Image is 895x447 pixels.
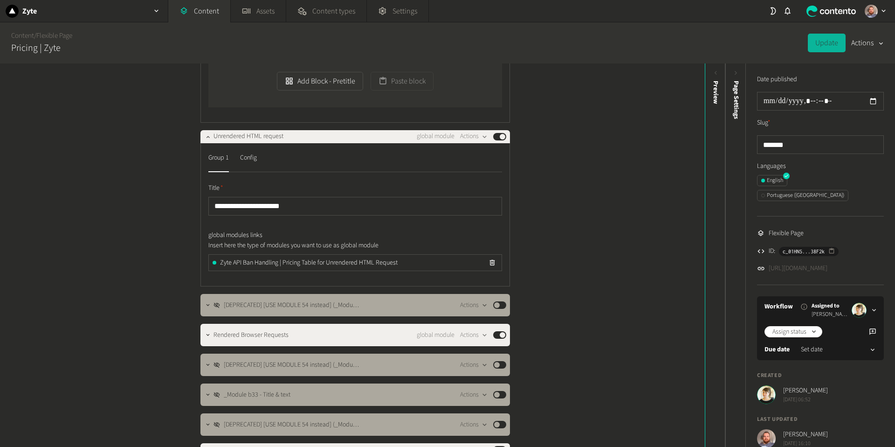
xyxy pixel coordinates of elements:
[779,247,839,256] button: c_01HNS...38F2k
[757,118,771,128] label: Slug
[711,81,721,104] div: Preview
[213,132,283,141] span: Unrendered HTML request
[208,240,420,251] p: Insert here the type of modules you want to use as global module
[460,329,488,341] button: Actions
[757,371,884,380] h4: Created
[783,396,828,404] span: [DATE] 06:52
[220,258,398,268] span: Zyte API Ban Handling | Pricing Table for Unrendered HTML Request
[224,300,360,310] span: [DEPRECATED] [USE MODULE 54 instead] (_Module b19 - Table)
[812,302,848,310] span: Assigned to
[392,6,417,17] span: Settings
[371,72,434,91] button: Paste block
[460,131,488,142] button: Actions
[757,161,884,171] label: Languages
[757,75,797,84] label: Date published
[36,31,72,41] a: Flexible Page
[460,389,488,400] button: Actions
[11,41,61,55] h2: Pricing | Zyte
[761,191,844,200] div: Portuguese ([GEOGRAPHIC_DATA])
[769,264,827,273] a: [URL][DOMAIN_NAME]
[757,385,776,404] img: Linda Giuliano
[764,326,822,337] button: Assign status
[34,31,36,41] span: /
[213,330,289,340] span: Rendered Browser Requests
[460,359,488,370] button: Actions
[757,190,848,201] button: Portuguese ([GEOGRAPHIC_DATA])
[460,300,488,311] button: Actions
[208,230,262,240] span: global modules links
[6,5,19,18] img: Zyte
[865,5,878,18] img: Erik Galiana Farell
[769,229,804,238] span: Flexible Page
[11,31,34,41] a: Content
[460,419,488,430] button: Actions
[417,330,454,340] span: global module
[812,310,848,319] span: [PERSON_NAME]
[852,303,867,318] img: Linda Giuliano
[277,72,363,91] button: Add Block - Pretitle
[224,390,290,400] span: _Module b33 - Title & text
[22,6,37,17] h2: Zyte
[208,183,223,193] span: Title
[808,34,846,52] button: Update
[224,420,360,430] span: [DEPRECATED] [USE MODULE 54 instead] (_Module b19 - Table)
[801,345,823,355] span: Set date
[757,175,787,186] button: English
[769,246,775,256] span: ID:
[757,415,884,424] h4: Last updated
[783,430,828,440] span: [PERSON_NAME]
[761,176,783,185] div: English
[224,360,360,370] span: [DEPRECATED] [USE MODULE 54 instead] (_Module b19 - Table)
[208,151,229,166] div: Group 1
[772,327,806,337] span: Assign status
[417,132,454,141] span: global module
[240,151,257,166] div: Config
[312,6,355,17] span: Content types
[783,247,825,256] span: c_01HNS...38F2k
[783,386,828,396] span: [PERSON_NAME]
[764,345,790,355] label: Due date
[764,302,793,312] a: Workflow
[851,34,884,52] button: Actions
[731,81,741,119] span: Page Settings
